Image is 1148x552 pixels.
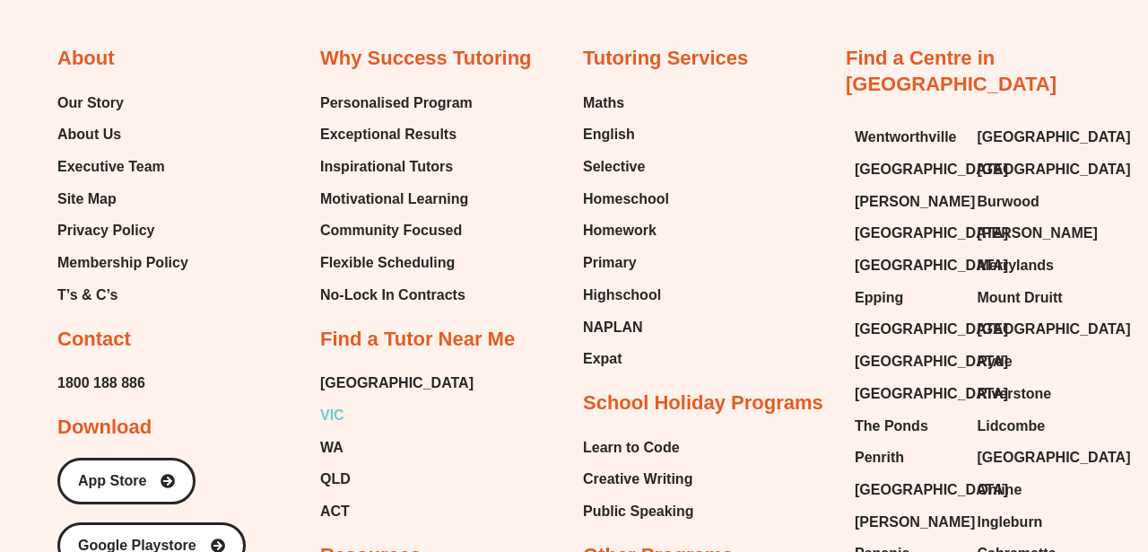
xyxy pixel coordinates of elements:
[978,188,1083,215] a: Burwood
[57,250,188,276] a: Membership Policy
[855,220,960,247] a: [GEOGRAPHIC_DATA]
[978,188,1039,215] span: Burwood
[320,282,473,309] a: No-Lock In Contracts
[583,434,680,461] span: Learn to Code
[57,186,188,213] a: Site Map
[583,466,692,493] span: Creative Writing
[320,90,473,117] a: Personalised Program
[320,46,532,72] h2: Why Success Tutoring
[978,252,1054,279] span: Merrylands
[978,156,1083,183] a: [GEOGRAPHIC_DATA]
[978,220,1098,247] span: [PERSON_NAME]
[978,156,1131,183] span: [GEOGRAPHIC_DATA]
[78,474,146,488] span: App Store
[855,285,903,311] span: Epping
[978,285,1083,311] a: Mount Druitt
[583,121,669,148] a: English
[855,124,960,151] a: Wentworthville
[320,402,474,429] a: VIC
[320,370,474,397] a: [GEOGRAPHIC_DATA]
[978,220,1083,247] a: [PERSON_NAME]
[320,217,473,244] a: Community Focused
[57,90,188,117] a: Our Story
[978,316,1083,343] a: [GEOGRAPHIC_DATA]
[583,314,669,341] a: NAPLAN
[320,186,473,213] a: Motivational Learning
[57,327,131,353] h2: Contact
[583,346,622,372] span: Expat
[320,402,344,429] span: VIC
[57,153,188,180] a: Executive Team
[57,121,188,148] a: About Us
[978,252,1083,279] a: Merrylands
[583,121,635,148] span: English
[583,153,669,180] a: Selective
[57,282,117,309] span: T’s & C’s
[320,327,515,353] h2: Find a Tutor Near Me
[855,316,1008,343] span: [GEOGRAPHIC_DATA]
[320,153,453,180] span: Inspirational Tutors
[846,47,1057,95] a: Find a Centre in [GEOGRAPHIC_DATA]
[583,217,669,244] a: Homework
[320,498,474,525] a: ACT
[57,121,121,148] span: About Us
[583,90,624,117] span: Maths
[855,188,960,215] a: [PERSON_NAME]
[583,282,661,309] span: Highschool
[583,282,669,309] a: Highschool
[855,220,1008,247] span: [GEOGRAPHIC_DATA]
[583,46,748,72] h2: Tutoring Services
[320,250,455,276] span: Flexible Scheduling
[855,316,960,343] a: [GEOGRAPHIC_DATA]
[57,370,145,397] a: 1800 188 886
[583,434,694,461] a: Learn to Code
[583,390,823,416] h2: School Holiday Programs
[583,466,694,493] a: Creative Writing
[583,314,643,341] span: NAPLAN
[320,121,473,148] a: Exceptional Results
[57,458,196,504] a: App Store
[320,282,465,309] span: No-Lock In Contracts
[978,124,1083,151] a: [GEOGRAPHIC_DATA]
[855,188,975,215] span: [PERSON_NAME]
[320,121,457,148] span: Exceptional Results
[57,46,115,72] h2: About
[320,217,462,244] span: Community Focused
[840,349,1148,552] iframe: Chat Widget
[855,156,1008,183] span: [GEOGRAPHIC_DATA]
[57,282,188,309] a: T’s & C’s
[320,250,473,276] a: Flexible Scheduling
[855,252,1008,279] span: [GEOGRAPHIC_DATA]
[320,466,351,493] span: QLD
[57,415,152,441] h2: Download
[978,316,1131,343] span: [GEOGRAPHIC_DATA]
[583,498,694,525] a: Public Speaking
[320,434,474,461] a: WA
[57,153,165,180] span: Executive Team
[320,498,350,525] span: ACT
[320,434,344,461] span: WA
[583,217,657,244] span: Homework
[978,124,1131,151] span: [GEOGRAPHIC_DATA]
[57,186,117,213] span: Site Map
[320,466,474,493] a: QLD
[855,156,960,183] a: [GEOGRAPHIC_DATA]
[57,90,124,117] span: Our Story
[583,153,645,180] span: Selective
[57,217,155,244] span: Privacy Policy
[57,217,188,244] a: Privacy Policy
[320,153,473,180] a: Inspirational Tutors
[855,285,960,311] a: Epping
[583,346,669,372] a: Expat
[583,186,669,213] a: Homeschool
[855,252,960,279] a: [GEOGRAPHIC_DATA]
[320,186,468,213] span: Motivational Learning
[583,90,669,117] a: Maths
[855,124,957,151] span: Wentworthville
